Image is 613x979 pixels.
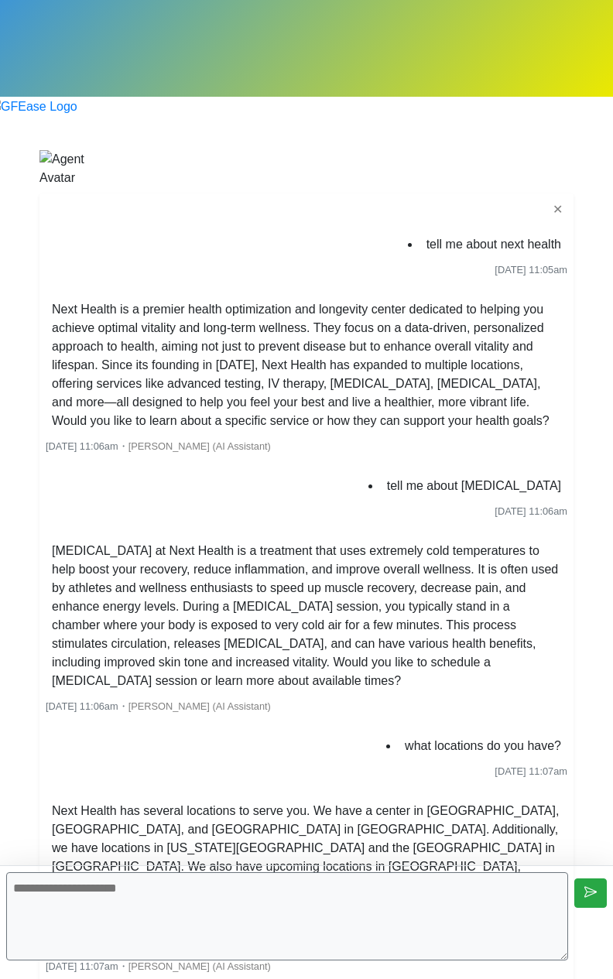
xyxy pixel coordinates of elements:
[46,539,567,693] li: [MEDICAL_DATA] at Next Health is a treatment that uses extremely cold temperatures to help boost ...
[495,765,567,777] span: [DATE] 11:07am
[46,297,567,433] li: Next Health is a premier health optimization and longevity center dedicated to helping you achiev...
[46,440,118,452] span: [DATE] 11:06am
[46,799,567,953] li: Next Health has several locations to serve you. We have a center in [GEOGRAPHIC_DATA], [GEOGRAPHI...
[46,700,271,712] small: ・
[128,700,271,712] span: [PERSON_NAME] (AI Assistant)
[46,440,271,452] small: ・
[381,474,567,498] li: tell me about [MEDICAL_DATA]
[495,264,567,276] span: [DATE] 11:05am
[46,700,118,712] span: [DATE] 11:06am
[399,734,567,758] li: what locations do you have?
[128,440,271,452] span: [PERSON_NAME] (AI Assistant)
[39,150,109,187] img: Agent Avatar
[420,232,567,257] li: tell me about next health
[495,505,567,517] span: [DATE] 11:06am
[548,200,567,220] button: ✕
